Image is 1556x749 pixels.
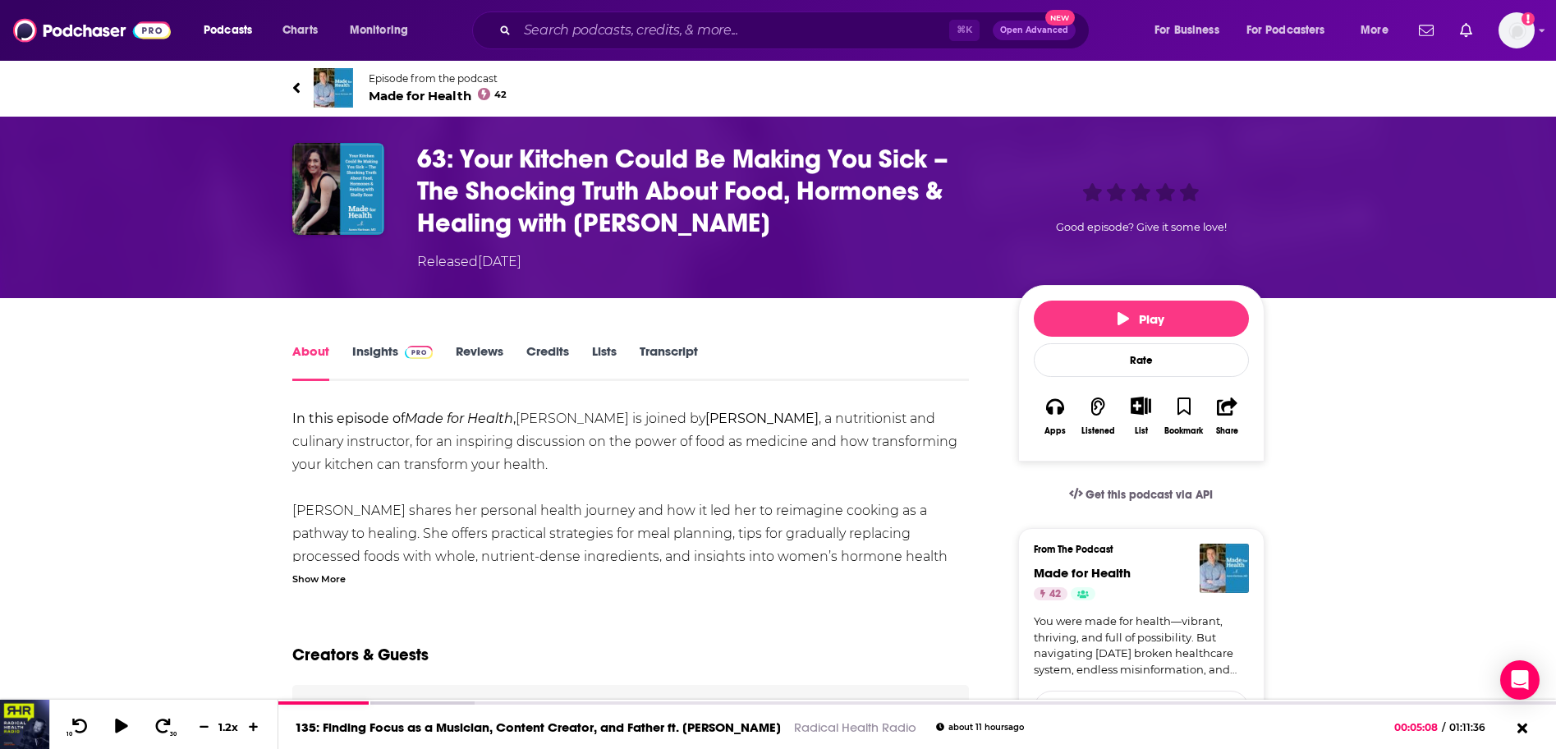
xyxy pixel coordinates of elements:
a: You were made for health—vibrant, thriving, and full of possibility. But navigating [DATE] broken... [1034,613,1249,678]
span: Episode from the podcast [369,72,507,85]
button: Show More Button [1124,397,1158,415]
span: We don't know anything about the creators of this episode yet . You can so they can be credited f... [325,698,936,731]
a: 42 [1034,587,1067,600]
span: ⌘ K [949,20,980,41]
div: Released [DATE] [417,252,521,272]
img: Made for Health [1200,544,1249,593]
a: Made for Health [1034,565,1131,581]
div: Bookmark [1164,426,1203,436]
span: Logged in as billthrelkeld [1499,12,1535,48]
button: Listened [1076,386,1119,446]
button: Share [1205,386,1248,446]
span: 42 [494,91,507,99]
button: Play [1034,301,1249,337]
button: Open AdvancedNew [993,21,1076,40]
span: Made for Health [369,88,507,103]
button: 30 [149,717,180,738]
div: Show More ButtonList [1119,386,1162,446]
button: Bookmark [1163,386,1205,446]
span: More [1361,19,1388,42]
a: Show notifications dropdown [1412,16,1440,44]
a: Get this podcast via API [1056,475,1227,515]
em: Made for Health [405,411,513,426]
a: About [292,343,329,381]
div: Listened [1081,426,1115,436]
button: 10 [63,717,94,738]
button: Follow [1034,691,1249,727]
button: Show profile menu [1499,12,1535,48]
img: Podchaser Pro [405,346,434,359]
a: Show notifications dropdown [1453,16,1479,44]
a: Transcript [640,343,698,381]
button: open menu [192,17,273,44]
strong: [PERSON_NAME] [705,411,819,426]
a: 135: Finding Focus as a Musician, Content Creator, and Father ft. [PERSON_NAME] [295,719,781,735]
img: 63: Your Kitchen Could Be Making You Sick – The Shocking Truth About Food, Hormones & Healing wit... [292,143,384,235]
div: about 11 hours ago [936,723,1024,732]
h3: From The Podcast [1034,544,1236,555]
span: Open Advanced [1000,26,1068,34]
div: Apps [1044,426,1066,436]
span: New [1045,10,1075,25]
span: For Podcasters [1246,19,1325,42]
span: Podcasts [204,19,252,42]
span: 00:05:08 [1394,721,1442,733]
div: Share [1216,426,1238,436]
h1: 63: Your Kitchen Could Be Making You Sick – The Shocking Truth About Food, Hormones & Healing wit... [417,143,992,239]
a: Radical Health Radio [794,719,916,735]
span: 42 [1049,586,1061,603]
a: Charts [272,17,328,44]
a: Credits [526,343,569,381]
span: 30 [170,731,177,738]
div: List [1135,425,1148,436]
strong: In this episode of , [292,411,516,426]
input: Search podcasts, credits, & more... [517,17,949,44]
img: Made for Health [314,68,353,108]
button: open menu [1349,17,1409,44]
span: For Business [1154,19,1219,42]
button: Apps [1034,386,1076,446]
span: Charts [282,19,318,42]
span: Get this podcast via API [1086,488,1213,502]
span: / [1442,721,1445,733]
svg: Add a profile image [1522,12,1535,25]
div: Rate [1034,343,1249,377]
span: Monitoring [350,19,408,42]
div: Search podcasts, credits, & more... [488,11,1105,49]
div: 1.2 x [215,720,243,733]
div: Open Intercom Messenger [1500,660,1540,700]
h2: Creators & Guests [292,645,429,665]
a: Lists [592,343,617,381]
a: Made for HealthEpisode from the podcastMade for Health42 [292,68,1265,108]
img: Podchaser - Follow, Share and Rate Podcasts [13,15,171,46]
a: Reviews [456,343,503,381]
button: add them yourself [739,699,850,712]
a: InsightsPodchaser Pro [352,343,434,381]
span: 01:11:36 [1445,721,1502,733]
button: open menu [1236,17,1349,44]
span: 10 [67,731,72,738]
span: Good episode? Give it some love! [1056,221,1227,233]
button: open menu [338,17,429,44]
span: Play [1118,311,1164,327]
button: open menu [1143,17,1240,44]
img: User Profile [1499,12,1535,48]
